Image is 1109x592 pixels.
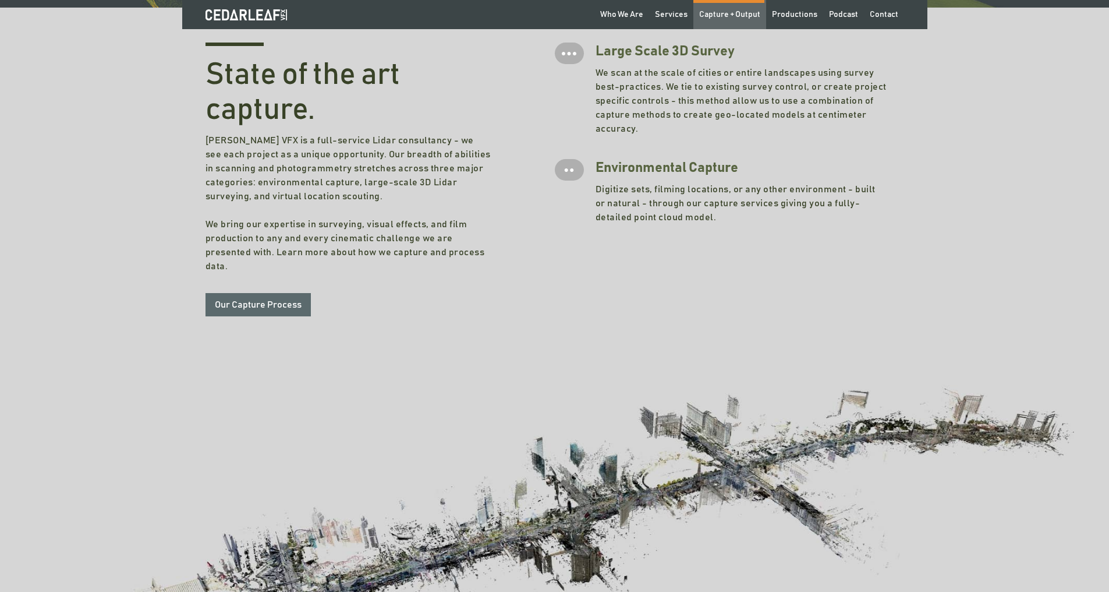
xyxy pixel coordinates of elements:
[596,66,904,136] div: We scan at the scale of cities or entire landscapes using survey best-practices. We tie to existi...
[596,43,904,60] h3: Large Scale 3D Survey
[870,9,898,20] div: Contact
[772,9,817,20] div: Productions
[564,164,575,176] div: ●●
[655,9,688,20] div: Services
[596,159,904,177] h3: Environmental Capture
[829,9,858,20] div: Podcast
[699,9,760,20] div: Capture + Output
[596,182,904,224] div: Digitize sets, filming locations, or any other environment - built or natural - through our captu...
[561,48,577,59] div: ●●●
[205,293,311,316] a: Our Capture Process
[205,58,514,128] h1: State of the art capture.
[205,133,514,273] p: [PERSON_NAME] VFX is a full-service Lidar consultancy - we see each project as a unique opportuni...
[600,9,643,20] div: Who We Are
